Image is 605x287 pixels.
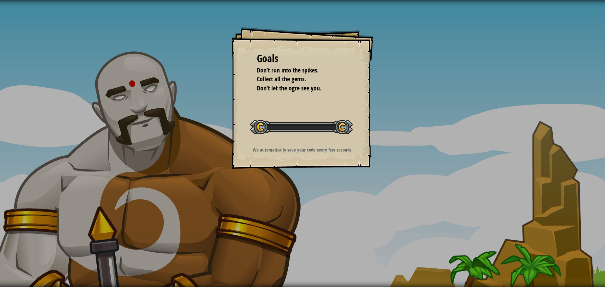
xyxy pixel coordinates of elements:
li: Collect all the gems. [249,75,347,84]
span: Collect all the gems. [257,75,306,83]
p: We automatically save your code every few seconds. [239,146,366,153]
span: Don’t let the ogre see you. [257,84,321,92]
div: Goals [257,51,348,66]
li: Don’t run into the spikes. [249,66,347,75]
li: Don’t let the ogre see you. [249,84,347,93]
span: Don’t run into the spikes. [257,66,319,74]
